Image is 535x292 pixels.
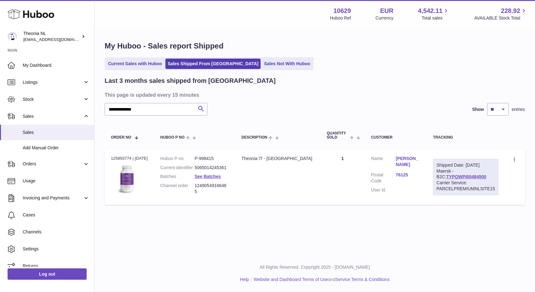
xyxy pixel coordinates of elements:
[333,7,351,15] strong: 10629
[8,268,87,280] a: Log out
[472,106,484,112] label: Show
[100,264,530,270] p: All Rights Reserved. Copyright 2025 - [DOMAIN_NAME]
[371,172,396,184] dt: Postal Code
[371,135,421,140] div: Customer
[396,156,420,168] a: [PERSON_NAME]
[376,15,394,21] div: Currency
[251,277,389,283] li: and
[23,145,89,151] span: Add Manual Order
[160,183,195,195] dt: Channel order
[436,180,495,192] div: Carrier Service: PARCELPREMIUMNLSITE15
[160,135,185,140] span: Huboo P no
[111,163,142,195] img: 106291725893008.jpg
[105,41,525,51] h1: My Huboo - Sales report Shipped
[111,135,131,140] span: Order No
[194,183,229,195] dd: 12490549166465
[371,187,396,193] dt: User Id
[336,277,390,282] a: Service Terms & Conditions
[23,178,89,184] span: Usage
[105,91,523,98] h3: This page is updated every 15 minutes
[474,15,527,21] span: AVAILABLE Stock Total
[330,15,351,21] div: Huboo Ref
[111,156,148,161] div: 125893774 | [DATE]
[160,174,195,180] dt: Batches
[380,7,393,15] strong: EUR
[320,149,365,205] td: 1
[241,156,314,162] div: Theonia IT - [GEOGRAPHIC_DATA]
[418,7,443,15] span: 4,542.11
[433,159,498,195] div: Maersk - B2C:
[23,79,83,85] span: Listings
[327,131,348,140] span: Quantity Sold
[194,174,221,179] a: See Batches
[165,59,261,69] a: Sales Shipped From [GEOGRAPHIC_DATA]
[501,7,520,15] span: 228.92
[422,15,450,21] span: Total sales
[474,7,527,21] a: 228.92 AVAILABLE Stock Total
[160,156,195,162] dt: Huboo P no
[106,59,164,69] a: Current Sales with Huboo
[512,106,525,112] span: entries
[23,37,93,42] span: [EMAIL_ADDRESS][DOMAIN_NAME]
[8,32,17,41] img: info@wholesomegoods.eu
[23,195,83,201] span: Invoicing and Payments
[241,135,267,140] span: Description
[240,277,249,282] a: Help
[23,246,89,252] span: Settings
[23,113,83,119] span: Sales
[160,165,195,171] dt: Current identifier
[262,59,312,69] a: Sales Not With Huboo
[194,156,229,162] dd: P-998415
[23,31,80,43] div: Theonia NL
[23,263,89,269] span: Returns
[254,277,328,282] a: Website and Dashboard Terms of Use
[396,172,420,178] a: 76125
[433,135,498,140] div: Tracking
[371,156,396,169] dt: Name
[23,129,89,135] span: Sales
[418,7,450,21] a: 4,542.11 Total sales
[23,212,89,218] span: Cases
[194,165,229,171] dd: 5065014245361
[105,77,276,85] h2: Last 3 months sales shipped from [GEOGRAPHIC_DATA]
[23,161,83,167] span: Orders
[23,96,83,102] span: Stock
[436,162,495,168] div: Shipped Date: [DATE]
[23,229,89,235] span: Channels
[23,62,89,68] span: My Dashboard
[446,174,486,179] a: TYPQWPI00484500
